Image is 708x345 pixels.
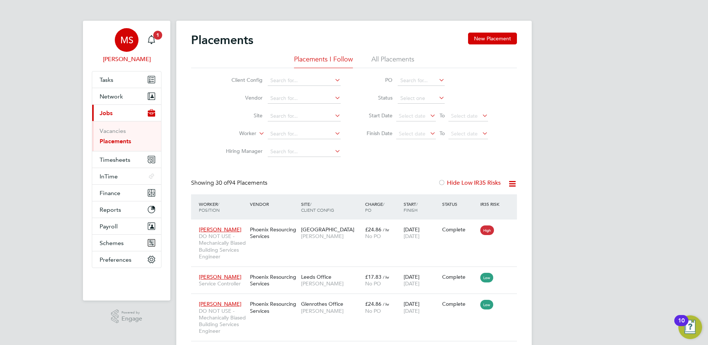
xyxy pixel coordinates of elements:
div: [DATE] [402,297,440,318]
a: 1 [144,28,159,52]
div: Phoenix Resourcing Services [248,270,299,291]
a: [PERSON_NAME]DO NOT USE - Mechanically Biased Building Services EngineerPhoenix Resourcing Servic... [197,297,517,303]
span: DO NOT USE - Mechanically Biased Building Services Engineer [199,233,246,260]
input: Select one [398,93,445,104]
button: Payroll [92,218,161,234]
span: / Position [199,201,220,213]
div: Complete [442,274,477,280]
div: Site [299,197,363,217]
input: Search for... [398,76,445,86]
span: DO NOT USE - Mechanically Biased Building Services Engineer [199,308,246,335]
span: Select date [451,113,478,119]
button: Reports [92,201,161,218]
button: Open Resource Center, 10 new notifications [678,315,702,339]
button: InTime [92,168,161,184]
label: Vendor [220,94,263,101]
a: Go to home page [92,275,161,287]
span: Preferences [100,256,131,263]
label: PO [359,77,393,83]
button: Finance [92,185,161,201]
span: Timesheets [100,156,130,163]
button: Schemes [92,235,161,251]
input: Search for... [268,76,341,86]
span: Select date [399,113,425,119]
span: 94 Placements [216,179,267,187]
span: Powered by [121,309,142,316]
div: Jobs [92,121,161,151]
h2: Placements [191,33,253,47]
span: [DATE] [404,280,420,287]
span: / PO [365,201,384,213]
label: Finish Date [359,130,393,137]
span: Matt Soulsby [92,55,161,64]
a: MS[PERSON_NAME] [92,28,161,64]
button: Timesheets [92,151,161,168]
span: High [480,225,494,235]
div: Complete [442,301,477,307]
span: [PERSON_NAME] [199,301,241,307]
span: / Client Config [301,201,334,213]
span: 30 of [216,179,229,187]
span: [PERSON_NAME] [199,226,241,233]
span: Low [480,300,493,309]
span: InTime [100,173,118,180]
span: Reports [100,206,121,213]
span: / hr [383,301,389,307]
label: Client Config [220,77,263,83]
span: 1 [153,31,162,40]
a: Vacancies [100,127,126,134]
div: [DATE] [402,270,440,291]
label: Start Date [359,112,393,119]
span: [DATE] [404,308,420,314]
span: Tasks [100,76,113,83]
span: Glenrothes Office [301,301,343,307]
div: Status [440,197,479,211]
button: Preferences [92,251,161,268]
nav: Main navigation [83,21,170,301]
button: Network [92,88,161,104]
span: £17.83 [365,274,381,280]
a: Tasks [92,71,161,88]
div: Start [402,197,440,217]
div: Charge [363,197,402,217]
div: [DATE] [402,222,440,243]
span: [PERSON_NAME] [301,233,361,240]
div: IR35 Risk [478,197,504,211]
a: [PERSON_NAME]DO NOT USE - Mechanically Biased Building Services EngineerPhoenix Resourcing Servic... [197,222,517,228]
span: Select date [399,130,425,137]
span: No PO [365,308,381,314]
div: Complete [442,226,477,233]
span: No PO [365,233,381,240]
a: [PERSON_NAME]Service ControllerPhoenix Resourcing ServicesLeeds Office[PERSON_NAME]£17.83 / hrNo ... [197,269,517,276]
input: Search for... [268,93,341,104]
li: All Placements [371,55,414,68]
div: Showing [191,179,269,187]
span: Engage [121,316,142,322]
button: Jobs [92,105,161,121]
span: MS [120,35,133,45]
button: New Placement [468,33,517,44]
span: Jobs [100,110,113,117]
div: Phoenix Resourcing Services [248,297,299,318]
label: Site [220,112,263,119]
span: No PO [365,280,381,287]
span: £24.86 [365,226,381,233]
span: Select date [451,130,478,137]
span: Payroll [100,223,118,230]
span: [PERSON_NAME] [199,274,241,280]
span: Leeds Office [301,274,331,280]
label: Status [359,94,393,101]
span: [PERSON_NAME] [301,308,361,314]
span: [GEOGRAPHIC_DATA] [301,226,354,233]
label: Hide Low IR35 Risks [438,179,501,187]
span: Schemes [100,240,124,247]
label: Hiring Manager [220,148,263,154]
input: Search for... [268,147,341,157]
label: Worker [214,130,256,137]
span: [PERSON_NAME] [301,280,361,287]
span: / hr [383,274,389,280]
span: [DATE] [404,233,420,240]
img: fastbook-logo-retina.png [92,275,161,287]
span: / Finish [404,201,418,213]
span: Low [480,273,493,282]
